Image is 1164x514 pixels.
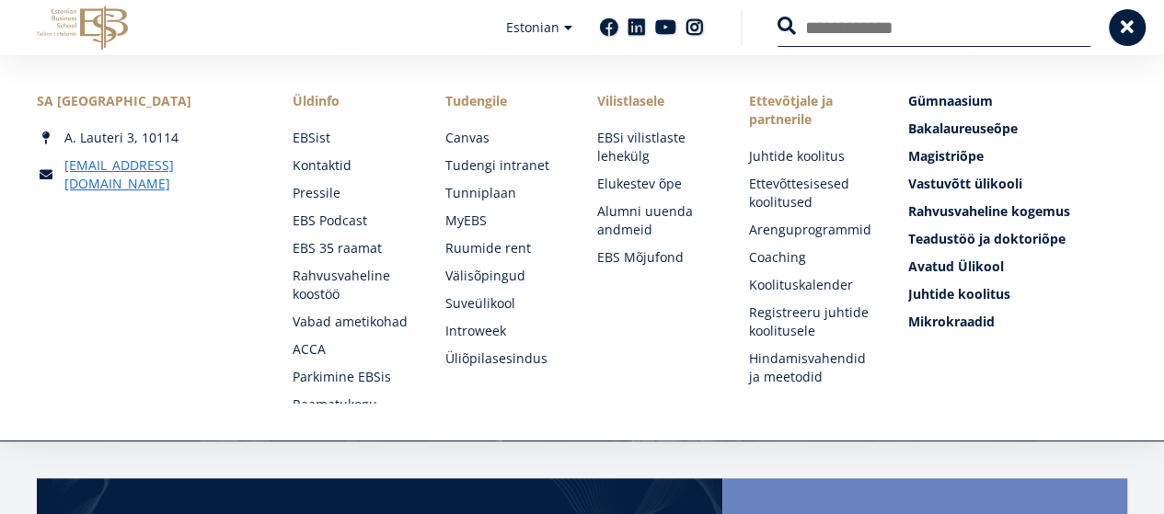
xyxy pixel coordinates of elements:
div: A. Lauteri 3, 10114 [37,129,256,147]
a: Välisõpingud [444,267,559,285]
span: Vilistlasele [597,92,712,110]
a: Avatud Ülikool [908,257,1127,276]
a: Ettevõttesisesed koolitused [749,175,871,211]
a: Hindamisvahendid ja meetodid [749,349,871,386]
a: Pressile [293,184,408,202]
a: Linkedin [628,18,646,37]
a: Rahvusvaheline kogemus [908,202,1127,221]
a: Üliõpilasesindus [444,349,559,368]
span: Magistriõpe [908,147,984,165]
a: EBS 35 raamat [293,239,408,257]
span: Gümnaasium [908,92,993,109]
a: Youtube [655,18,676,37]
span: Teadustöö ja doktoriõpe [908,230,1066,247]
a: Coaching [749,248,871,267]
a: Suveülikool [444,294,559,313]
span: Mikrokraadid [908,313,995,330]
a: Teadustöö ja doktoriõpe [908,230,1127,248]
a: Instagram [686,18,704,37]
a: Introweek [444,322,559,340]
a: Elukestev õpe [597,175,712,193]
a: Vastuvõtt ülikooli [908,175,1127,193]
a: Vabad ametikohad [293,313,408,331]
span: Juhtide koolitus [908,285,1010,303]
a: Juhtide koolitus [749,147,871,166]
a: EBS Mõjufond [597,248,712,267]
a: Raamatukogu [293,395,408,414]
a: EBSi vilistlaste lehekülg [597,129,712,166]
span: Avatud Ülikool [908,257,1004,275]
a: EBS Podcast [293,211,408,230]
a: ACCA [293,340,408,359]
a: Kontaktid [293,156,408,175]
a: Mikrokraadid [908,313,1127,331]
a: Facebook [600,18,618,37]
a: Canvas [444,129,559,147]
span: Vastuvõtt ülikooli [908,175,1022,192]
a: Arenguprogrammid [749,221,871,239]
a: Ruumide rent [444,239,559,257]
a: Juhtide koolitus [908,285,1127,303]
a: Tunniplaan [444,184,559,202]
a: EBSist [293,129,408,147]
span: Üldinfo [293,92,408,110]
a: Tudengile [444,92,559,110]
a: Gümnaasium [908,92,1127,110]
a: Tudengi intranet [444,156,559,175]
a: Rahvusvaheline koostöö [293,267,408,303]
a: MyEBS [444,211,559,230]
a: Alumni uuenda andmeid [597,202,712,239]
a: Bakalaureuseõpe [908,120,1127,138]
a: Parkimine EBSis [293,368,408,386]
a: Registreeru juhtide koolitusele [749,303,871,340]
span: Rahvusvaheline kogemus [908,202,1070,220]
a: [EMAIL_ADDRESS][DOMAIN_NAME] [64,156,256,193]
span: Bakalaureuseõpe [908,120,1018,137]
span: Ettevõtjale ja partnerile [749,92,871,129]
a: Magistriõpe [908,147,1127,166]
div: SA [GEOGRAPHIC_DATA] [37,92,256,110]
a: Koolituskalender [749,276,871,294]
